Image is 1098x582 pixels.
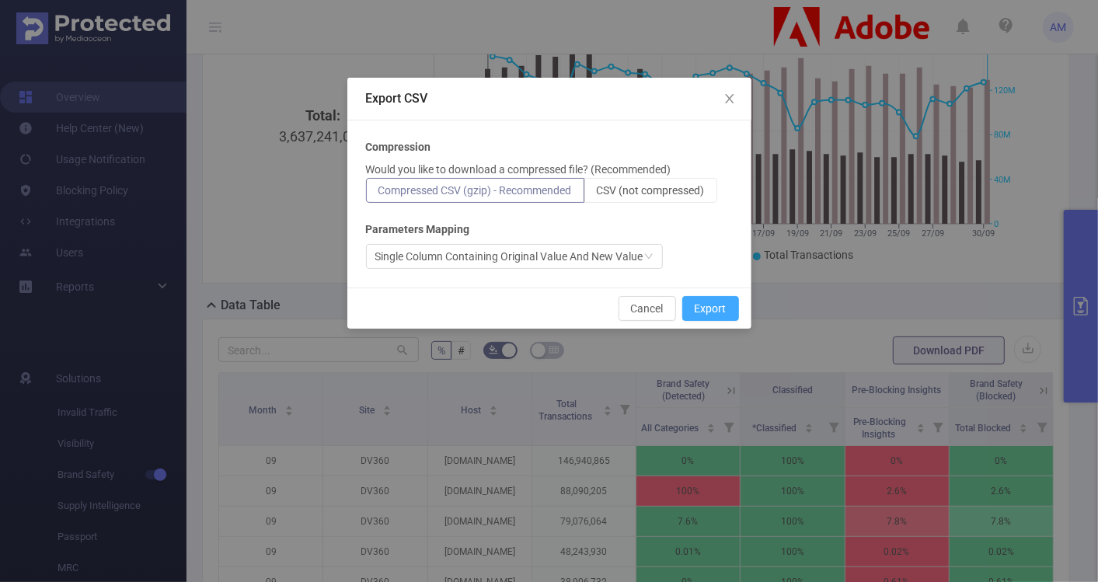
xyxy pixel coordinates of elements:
div: Single Column Containing Original Value And New Value [375,245,643,268]
i: icon: down [644,252,654,263]
span: Compressed CSV (gzip) - Recommended [378,184,572,197]
p: Would you like to download a compressed file? (Recommended) [366,162,671,178]
i: icon: close [723,92,736,105]
b: Parameters Mapping [366,221,470,238]
b: Compression [366,139,431,155]
button: Cancel [619,296,676,321]
div: Export CSV [366,90,733,107]
button: Export [682,296,739,321]
span: CSV (not compressed) [597,184,705,197]
button: Close [708,78,751,121]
